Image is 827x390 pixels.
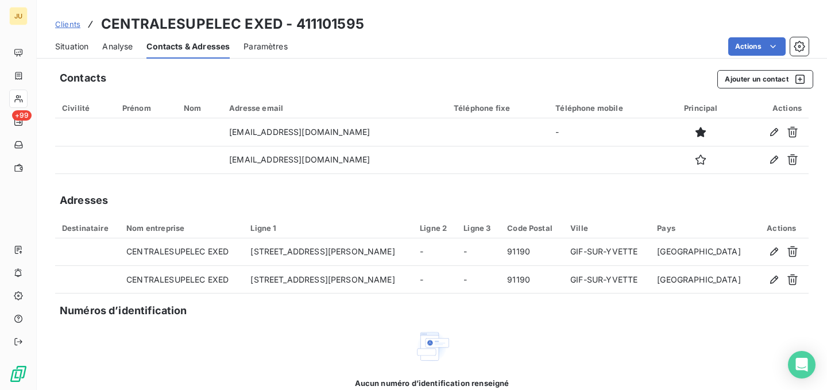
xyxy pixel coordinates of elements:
div: Ligne 1 [250,223,406,233]
div: Pays [657,223,748,233]
td: [EMAIL_ADDRESS][DOMAIN_NAME] [222,118,447,146]
div: Code Postal [507,223,557,233]
button: Ajouter un contact [717,70,813,88]
td: GIF-SUR-YVETTE [563,238,650,266]
div: Ligne 2 [420,223,450,233]
div: Actions [762,223,802,233]
td: 91190 [500,266,563,294]
div: Téléphone fixe [454,103,542,113]
td: [STREET_ADDRESS][PERSON_NAME] [244,238,413,266]
div: Destinataire [62,223,113,233]
div: Principal [674,103,729,113]
td: [STREET_ADDRESS][PERSON_NAME] [244,266,413,294]
a: Clients [55,18,80,30]
td: [GEOGRAPHIC_DATA] [650,238,755,266]
span: Situation [55,41,88,52]
div: Ligne 3 [463,223,493,233]
td: [GEOGRAPHIC_DATA] [650,266,755,294]
div: Ville [570,223,643,233]
div: Nom entreprise [126,223,237,233]
td: - [413,238,457,266]
div: Actions [742,103,802,113]
td: - [413,266,457,294]
h5: Adresses [60,192,108,208]
img: Empty state [413,328,450,365]
span: +99 [12,110,32,121]
td: CENTRALESUPELEC EXED [119,266,244,294]
span: Paramètres [244,41,288,52]
h5: Contacts [60,70,106,86]
td: - [457,238,500,266]
h3: CENTRALESUPELEC EXED - 411101595 [101,14,364,34]
td: 91190 [500,238,563,266]
td: [EMAIL_ADDRESS][DOMAIN_NAME] [222,146,447,173]
td: - [457,266,500,294]
a: +99 [9,113,27,131]
span: Contacts & Adresses [146,41,230,52]
h5: Numéros d’identification [60,303,187,319]
div: JU [9,7,28,25]
div: Nom [184,103,215,113]
div: Prénom [122,103,170,113]
div: Adresse email [229,103,440,113]
td: - [548,118,666,146]
button: Actions [728,37,786,56]
img: Logo LeanPay [9,365,28,383]
div: Téléphone mobile [555,103,659,113]
td: CENTRALESUPELEC EXED [119,238,244,266]
div: Civilité [62,103,109,113]
span: Clients [55,20,80,29]
td: GIF-SUR-YVETTE [563,266,650,294]
span: Analyse [102,41,133,52]
span: Aucun numéro d’identification renseigné [355,379,509,388]
div: Open Intercom Messenger [788,351,816,379]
